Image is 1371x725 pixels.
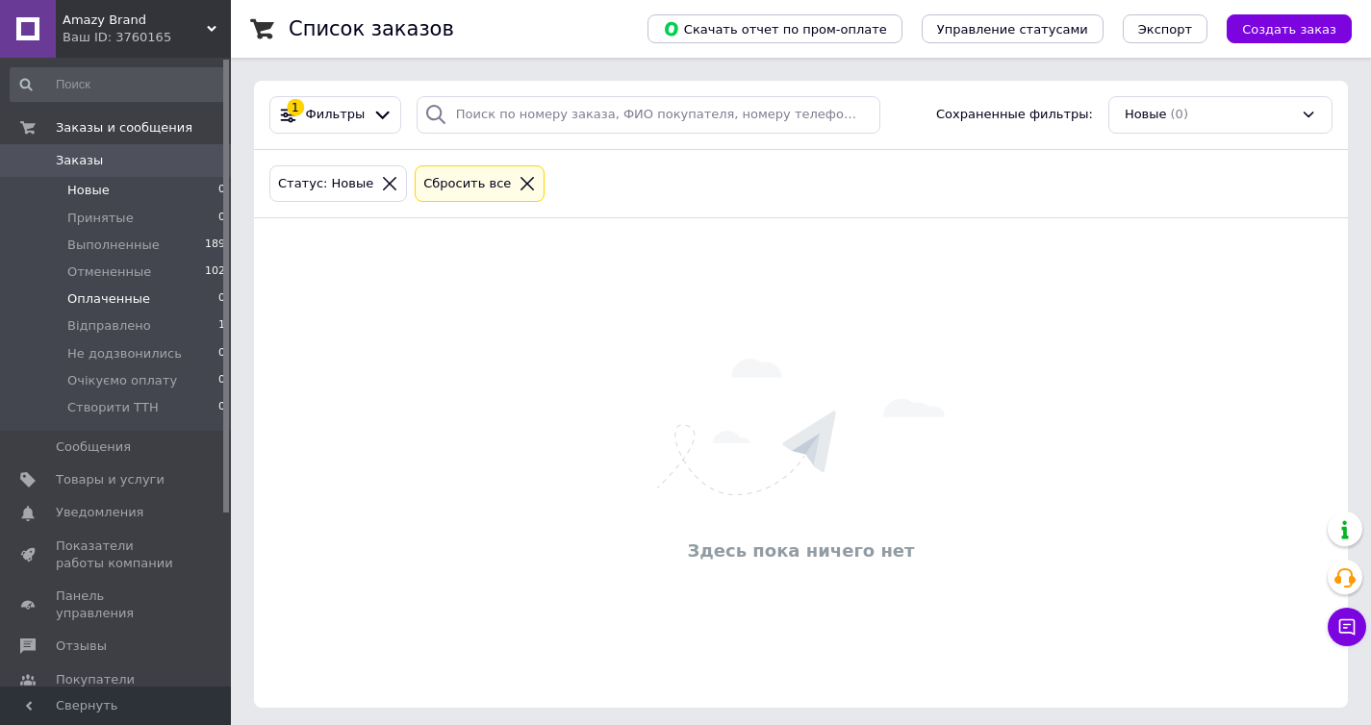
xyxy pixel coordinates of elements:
span: Новые [1125,106,1167,124]
span: Уведомления [56,504,143,521]
span: Панель управления [56,587,178,622]
span: 189 [205,237,225,254]
span: Отмененные [67,263,151,281]
span: Управление статусами [937,22,1088,37]
span: 102 [205,263,225,281]
span: Отзывы [56,637,107,655]
button: Управление статусами [922,14,1104,43]
span: Покупатели [56,671,135,688]
span: Заказы и сообщения [56,119,192,137]
span: 0 [218,290,225,308]
span: Сообщения [56,438,131,456]
div: Статус: Новые [274,174,377,194]
span: Выполненные [67,237,160,254]
button: Скачать отчет по пром-оплате [647,14,902,43]
span: Очікуємо оплату [67,372,177,389]
span: Відправлено [67,317,151,335]
div: Сбросить все [419,174,515,194]
button: Создать заказ [1227,14,1352,43]
button: Чат с покупателем [1328,608,1366,646]
span: Товары и услуги [56,471,165,488]
span: Не додзвонились [67,345,182,362]
span: Створити ТТН [67,399,159,416]
div: Здесь пока ничего нет [264,538,1338,562]
span: Принятые [67,210,134,227]
span: Скачать отчет по пром-оплате [663,20,887,37]
input: Поиск по номеру заказа, ФИО покупателя, номеру телефона, Email, номеру накладной [417,96,880,134]
span: Заказы [56,152,103,169]
span: 0 [218,372,225,389]
div: 1 [287,99,304,116]
span: (0) [1171,107,1188,121]
div: Ваш ID: 3760165 [63,29,231,46]
span: Экспорт [1138,22,1192,37]
span: Создать заказ [1242,22,1336,37]
span: 0 [218,399,225,416]
span: 0 [218,182,225,199]
span: Сохраненные фильтры: [936,106,1093,124]
span: 0 [218,345,225,362]
span: Новые [67,182,110,199]
span: Показатели работы компании [56,537,178,572]
h1: Список заказов [289,17,454,40]
a: Создать заказ [1207,21,1352,36]
span: 0 [218,210,225,227]
button: Экспорт [1123,14,1207,43]
span: Оплаченные [67,290,150,308]
span: Фильтры [306,106,366,124]
span: Amazy Brand [63,12,207,29]
span: 1 [218,317,225,335]
input: Поиск [10,67,227,102]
